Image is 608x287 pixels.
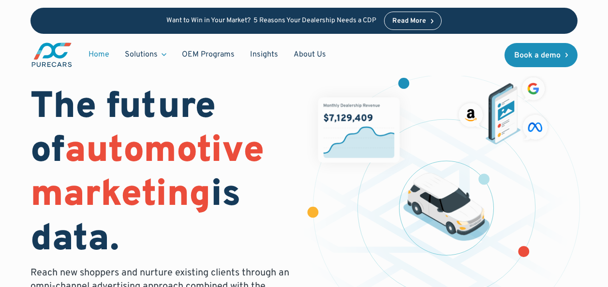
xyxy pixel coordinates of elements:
[318,98,400,163] img: chart showing monthly dealership revenue of $7m
[125,49,158,60] div: Solutions
[81,45,117,64] a: Home
[242,45,286,64] a: Insights
[166,17,376,25] p: Want to Win in Your Market? 5 Reasons Your Dealership Needs a CDP
[30,129,264,219] span: automotive marketing
[117,45,174,64] div: Solutions
[30,86,293,262] h1: The future of is data.
[384,12,442,30] a: Read More
[504,43,578,67] a: Book a demo
[514,52,561,59] div: Book a demo
[403,172,490,241] img: illustration of a vehicle
[30,42,73,68] a: main
[455,74,551,144] img: ads on social media and advertising partners
[392,18,426,25] div: Read More
[174,45,242,64] a: OEM Programs
[30,42,73,68] img: purecars logo
[286,45,334,64] a: About Us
